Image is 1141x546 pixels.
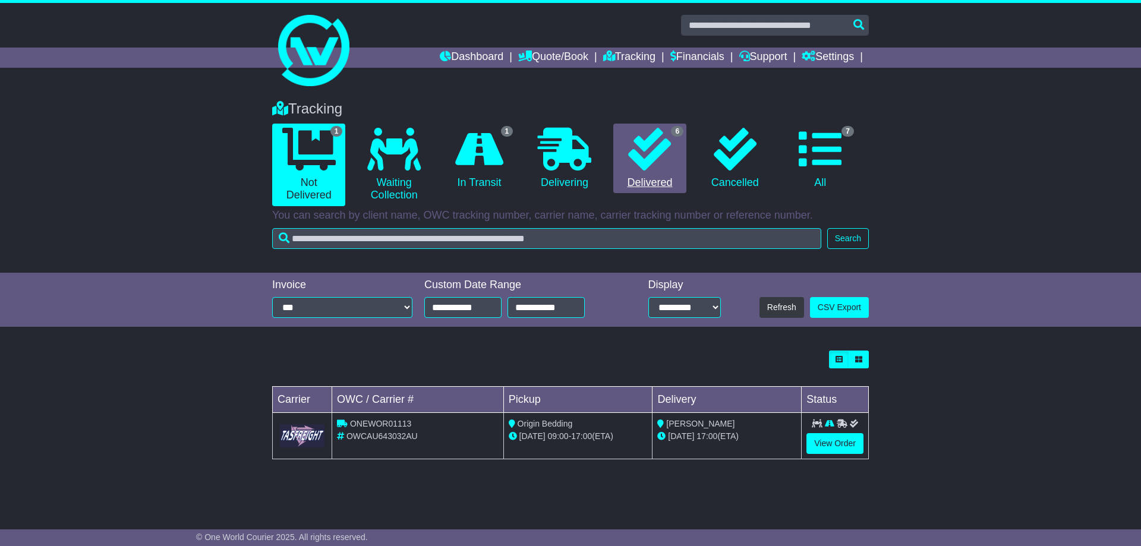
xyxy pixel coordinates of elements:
span: 1 [330,126,343,137]
a: 7 All [784,124,857,194]
span: 6 [671,126,683,137]
a: CSV Export [810,297,869,318]
p: You can search by client name, OWC tracking number, carrier name, carrier tracking number or refe... [272,209,869,222]
button: Search [827,228,869,249]
span: 17:00 [571,431,592,441]
td: Delivery [653,387,802,413]
span: OWCAU643032AU [346,431,418,441]
div: (ETA) [657,430,796,443]
div: Display [648,279,721,292]
button: Refresh [759,297,804,318]
a: 1 In Transit [443,124,516,194]
span: [PERSON_NAME] [666,419,735,428]
div: Tracking [266,100,875,118]
a: Financials [670,48,724,68]
div: Invoice [272,279,412,292]
div: Custom Date Range [424,279,615,292]
span: [DATE] [519,431,546,441]
a: 1 Not Delivered [272,124,345,206]
a: Support [739,48,787,68]
a: 6 Delivered [613,124,686,194]
img: GetCarrierServiceLogo [280,424,324,447]
span: 1 [501,126,513,137]
span: © One World Courier 2025. All rights reserved. [196,532,368,542]
span: Origin Bedding [518,419,573,428]
a: View Order [806,433,863,454]
a: Dashboard [440,48,503,68]
a: Cancelled [698,124,771,194]
a: Settings [802,48,854,68]
span: 17:00 [696,431,717,441]
span: [DATE] [668,431,694,441]
td: Status [802,387,869,413]
span: 09:00 [548,431,569,441]
span: ONEWOR01113 [350,419,411,428]
td: OWC / Carrier # [332,387,504,413]
span: 7 [841,126,854,137]
td: Pickup [503,387,653,413]
a: Tracking [603,48,655,68]
a: Delivering [528,124,601,194]
div: - (ETA) [509,430,648,443]
a: Waiting Collection [357,124,430,206]
a: Quote/Book [518,48,588,68]
td: Carrier [273,387,332,413]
